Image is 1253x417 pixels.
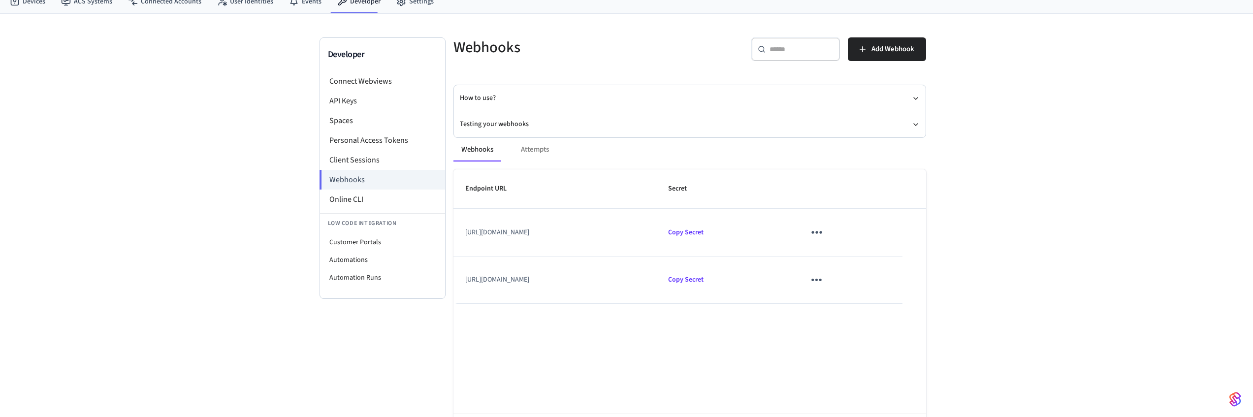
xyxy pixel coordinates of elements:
li: Online CLI [320,190,445,209]
li: Webhooks [320,170,445,190]
li: Automation Runs [320,269,445,287]
span: Secret [668,181,700,196]
td: [URL][DOMAIN_NAME] [453,257,657,304]
li: Automations [320,251,445,269]
h3: Developer [328,48,437,62]
td: [URL][DOMAIN_NAME] [453,209,657,256]
span: Copied! [668,227,704,237]
button: Webhooks [453,138,501,161]
span: Copied! [668,275,704,285]
table: sticky table [453,169,926,304]
img: SeamLogoGradient.69752ec5.svg [1229,391,1241,407]
span: Add Webhook [871,43,914,56]
li: Spaces [320,111,445,130]
li: API Keys [320,91,445,111]
span: Endpoint URL [465,181,519,196]
button: Add Webhook [848,37,926,61]
li: Client Sessions [320,150,445,170]
button: Testing your webhooks [460,111,920,137]
div: ant example [453,138,926,161]
li: Personal Access Tokens [320,130,445,150]
button: How to use? [460,85,920,111]
li: Low Code Integration [320,213,445,233]
li: Connect Webviews [320,71,445,91]
li: Customer Portals [320,233,445,251]
h5: Webhooks [453,37,684,58]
